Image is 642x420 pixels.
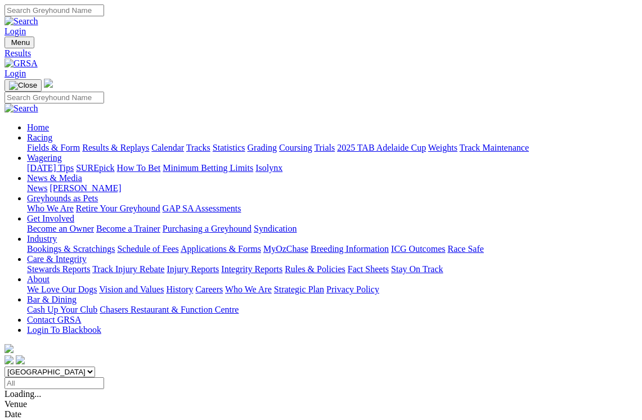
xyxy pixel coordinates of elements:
a: Purchasing a Greyhound [163,224,252,233]
a: [PERSON_NAME] [50,183,121,193]
a: Contact GRSA [27,315,81,324]
a: How To Bet [117,163,161,173]
button: Toggle navigation [5,79,42,92]
a: [DATE] Tips [27,163,74,173]
img: Close [9,81,37,90]
a: SUREpick [76,163,114,173]
a: Trials [314,143,335,152]
div: Get Involved [27,224,637,234]
div: Venue [5,399,637,409]
a: Schedule of Fees [117,244,178,254]
a: Industry [27,234,57,243]
div: Racing [27,143,637,153]
a: Results [5,48,637,58]
a: Fields & Form [27,143,80,152]
a: Weights [428,143,457,152]
img: facebook.svg [5,355,14,364]
a: Track Injury Rebate [92,264,164,274]
a: Login To Blackbook [27,325,101,335]
a: Stay On Track [391,264,443,274]
input: Search [5,4,104,16]
a: Rules & Policies [285,264,345,274]
a: Greyhounds as Pets [27,193,98,203]
a: GAP SA Assessments [163,204,241,213]
a: ICG Outcomes [391,244,445,254]
a: Race Safe [447,244,483,254]
a: Careers [195,284,223,294]
a: Stewards Reports [27,264,90,274]
a: Track Maintenance [460,143,529,152]
a: Injury Reports [167,264,219,274]
img: twitter.svg [16,355,25,364]
a: Minimum Betting Limits [163,163,253,173]
a: Applications & Forms [181,244,261,254]
a: Coursing [279,143,312,152]
div: Date [5,409,637,419]
a: News [27,183,47,193]
a: Cash Up Your Club [27,305,97,314]
span: Menu [11,38,30,47]
a: Vision and Values [99,284,164,294]
img: GRSA [5,58,38,69]
a: Grading [248,143,277,152]
a: Home [27,123,49,132]
a: Chasers Restaurant & Function Centre [100,305,239,314]
a: Bookings & Scratchings [27,244,115,254]
img: logo-grsa-white.png [44,79,53,88]
a: Integrity Reports [221,264,282,274]
span: Loading... [5,389,41,399]
a: Wagering [27,153,62,162]
img: logo-grsa-white.png [5,344,14,353]
a: Privacy Policy [326,284,379,294]
a: Racing [27,133,52,142]
a: Isolynx [255,163,282,173]
div: Wagering [27,163,637,173]
a: History [166,284,193,294]
a: Login [5,26,26,36]
a: Statistics [213,143,245,152]
div: About [27,284,637,295]
a: News & Media [27,173,82,183]
a: Who We Are [27,204,74,213]
a: Tracks [186,143,210,152]
a: Breeding Information [311,244,389,254]
a: Who We Are [225,284,272,294]
input: Search [5,92,104,103]
a: Login [5,69,26,78]
div: Care & Integrity [27,264,637,274]
a: Bar & Dining [27,295,77,304]
a: Care & Integrity [27,254,87,264]
a: Results & Replays [82,143,149,152]
div: Bar & Dining [27,305,637,315]
a: Syndication [254,224,297,233]
a: 2025 TAB Adelaide Cup [337,143,426,152]
img: Search [5,103,38,114]
a: Retire Your Greyhound [76,204,160,213]
button: Toggle navigation [5,37,34,48]
a: We Love Our Dogs [27,284,97,294]
a: MyOzChase [263,244,308,254]
div: Industry [27,244,637,254]
a: About [27,274,50,284]
a: Become a Trainer [96,224,160,233]
a: Strategic Plan [274,284,324,294]
a: Fact Sheets [348,264,389,274]
a: Calendar [151,143,184,152]
img: Search [5,16,38,26]
a: Get Involved [27,214,74,223]
a: Become an Owner [27,224,94,233]
div: News & Media [27,183,637,193]
div: Greyhounds as Pets [27,204,637,214]
input: Select date [5,377,104,389]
